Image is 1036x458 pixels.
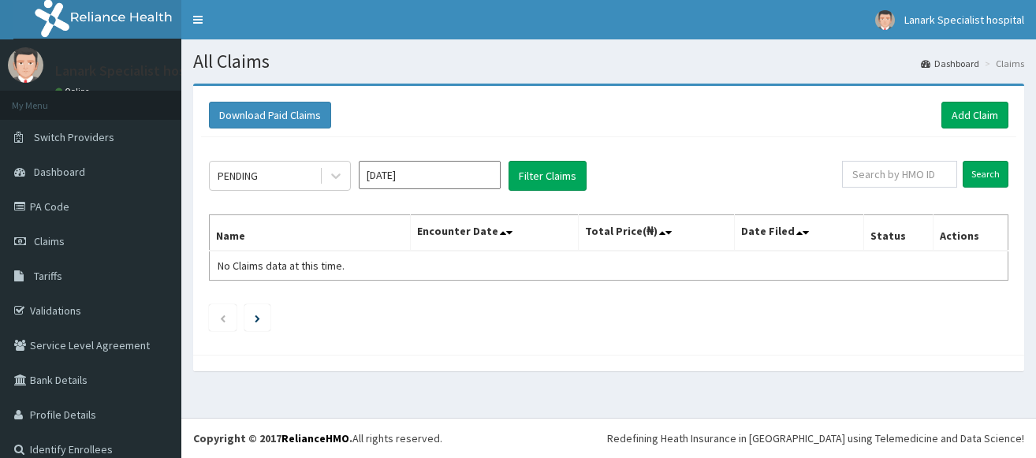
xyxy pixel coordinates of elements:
[34,165,85,179] span: Dashboard
[921,57,979,70] a: Dashboard
[218,259,345,273] span: No Claims data at this time.
[34,269,62,283] span: Tariffs
[55,64,214,78] p: Lanark Specialist hospital
[193,431,352,445] strong: Copyright © 2017 .
[219,311,226,325] a: Previous page
[218,168,258,184] div: PENDING
[735,215,864,251] th: Date Filed
[842,161,957,188] input: Search by HMO ID
[55,86,93,97] a: Online
[509,161,587,191] button: Filter Claims
[607,430,1024,446] div: Redefining Heath Insurance in [GEOGRAPHIC_DATA] using Telemedicine and Data Science!
[411,215,579,251] th: Encounter Date
[359,161,501,189] input: Select Month and Year
[8,47,43,83] img: User Image
[963,161,1008,188] input: Search
[34,130,114,144] span: Switch Providers
[904,13,1024,27] span: Lanark Specialist hospital
[281,431,349,445] a: RelianceHMO
[209,102,331,128] button: Download Paid Claims
[875,10,895,30] img: User Image
[193,51,1024,72] h1: All Claims
[933,215,1008,251] th: Actions
[579,215,735,251] th: Total Price(₦)
[981,57,1024,70] li: Claims
[181,418,1036,458] footer: All rights reserved.
[941,102,1008,128] a: Add Claim
[210,215,411,251] th: Name
[863,215,933,251] th: Status
[34,234,65,248] span: Claims
[255,311,260,325] a: Next page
